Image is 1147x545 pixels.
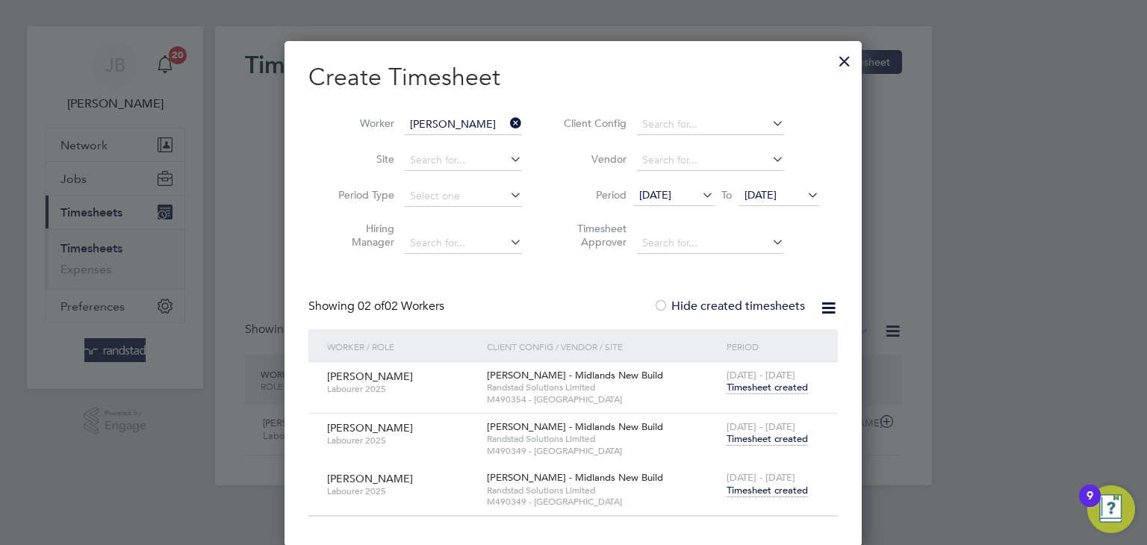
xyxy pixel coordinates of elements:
span: [PERSON_NAME] - Midlands New Build [487,369,663,381]
label: Vendor [559,152,627,166]
label: Hide created timesheets [653,299,805,314]
span: M490354 - [GEOGRAPHIC_DATA] [487,393,719,405]
span: [DATE] [639,188,671,202]
div: Worker / Role [323,329,483,364]
span: Labourer 2025 [327,485,476,497]
span: [PERSON_NAME] [327,370,413,383]
span: [DATE] - [DATE] [727,369,795,381]
span: To [717,185,736,205]
div: Client Config / Vendor / Site [483,329,723,364]
div: 9 [1087,496,1093,515]
span: Timesheet created [727,381,808,394]
div: Showing [308,299,447,314]
span: [PERSON_NAME] - Midlands New Build [487,471,663,484]
label: Worker [327,116,394,130]
h2: Create Timesheet [308,62,838,93]
input: Search for... [637,150,784,171]
span: Timesheet created [727,484,808,497]
span: [DATE] - [DATE] [727,420,795,433]
label: Timesheet Approver [559,222,627,249]
span: [PERSON_NAME] - Midlands New Build [487,420,663,433]
span: Randstad Solutions Limited [487,433,719,445]
span: 02 Workers [358,299,444,314]
label: Hiring Manager [327,222,394,249]
span: Labourer 2025 [327,383,476,395]
span: Labourer 2025 [327,435,476,446]
span: M490349 - [GEOGRAPHIC_DATA] [487,445,719,457]
input: Search for... [405,233,522,254]
div: Period [723,329,823,364]
input: Search for... [405,150,522,171]
button: Open Resource Center, 9 new notifications [1087,485,1135,533]
input: Search for... [637,114,784,135]
input: Search for... [405,114,522,135]
label: Client Config [559,116,627,130]
input: Select one [405,186,522,207]
label: Site [327,152,394,166]
label: Period [559,188,627,202]
span: [DATE] [745,188,777,202]
span: [PERSON_NAME] [327,421,413,435]
input: Search for... [637,233,784,254]
label: Period Type [327,188,394,202]
span: [DATE] - [DATE] [727,471,795,484]
span: M490349 - [GEOGRAPHIC_DATA] [487,496,719,508]
span: [PERSON_NAME] [327,472,413,485]
span: Timesheet created [727,432,808,446]
span: 02 of [358,299,385,314]
span: Randstad Solutions Limited [487,485,719,496]
span: Randstad Solutions Limited [487,381,719,393]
